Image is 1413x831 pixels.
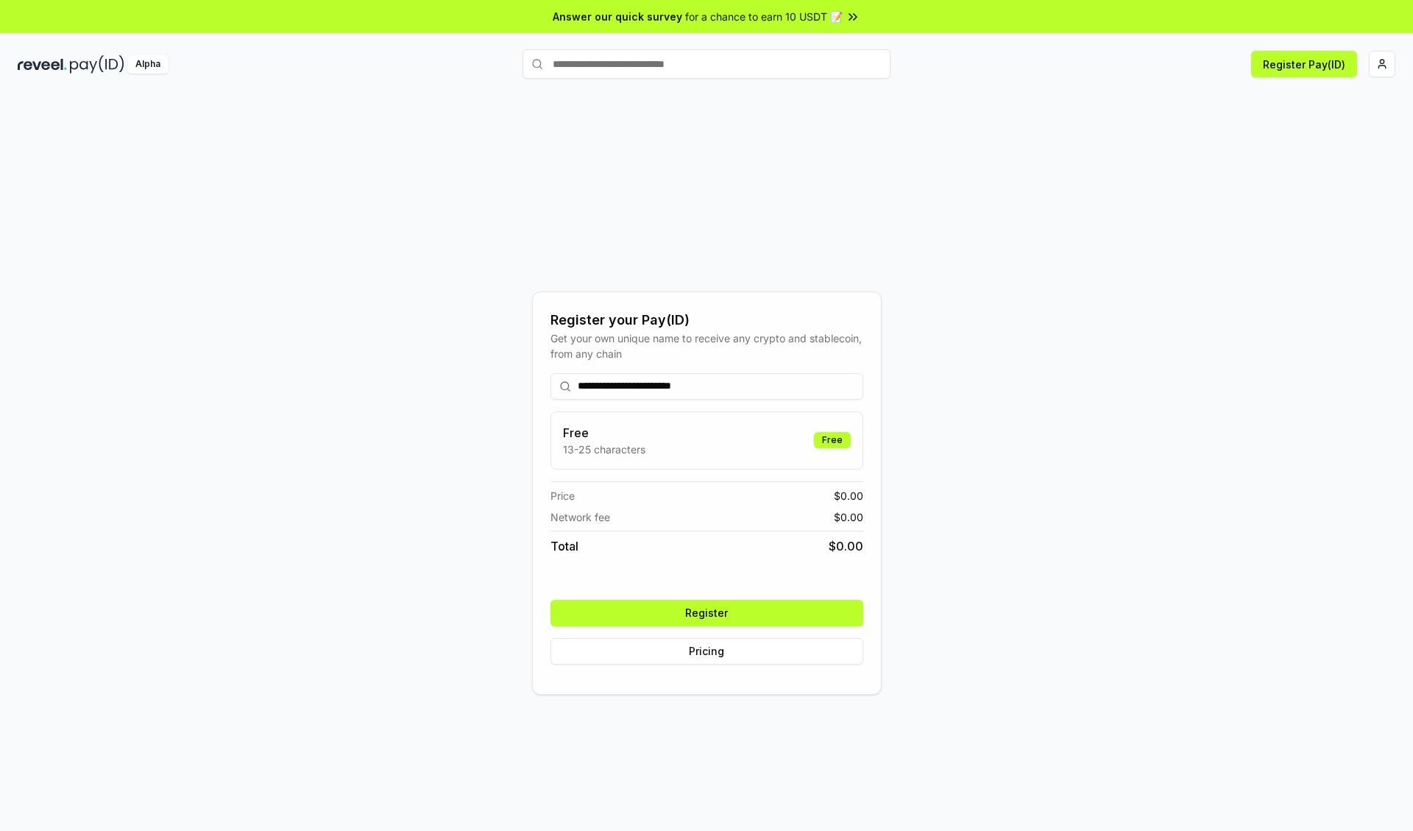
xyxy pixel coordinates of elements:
[550,330,863,361] div: Get your own unique name to receive any crypto and stablecoin, from any chain
[685,9,843,24] span: for a chance to earn 10 USDT 📝
[550,509,610,525] span: Network fee
[550,600,863,626] button: Register
[550,488,575,503] span: Price
[550,537,578,555] span: Total
[70,55,124,74] img: pay_id
[834,509,863,525] span: $ 0.00
[1251,51,1357,77] button: Register Pay(ID)
[553,9,682,24] span: Answer our quick survey
[814,432,851,448] div: Free
[834,488,863,503] span: $ 0.00
[550,310,863,330] div: Register your Pay(ID)
[829,537,863,555] span: $ 0.00
[18,55,67,74] img: reveel_dark
[127,55,169,74] div: Alpha
[563,442,645,457] p: 13-25 characters
[563,424,645,442] h3: Free
[550,638,863,665] button: Pricing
